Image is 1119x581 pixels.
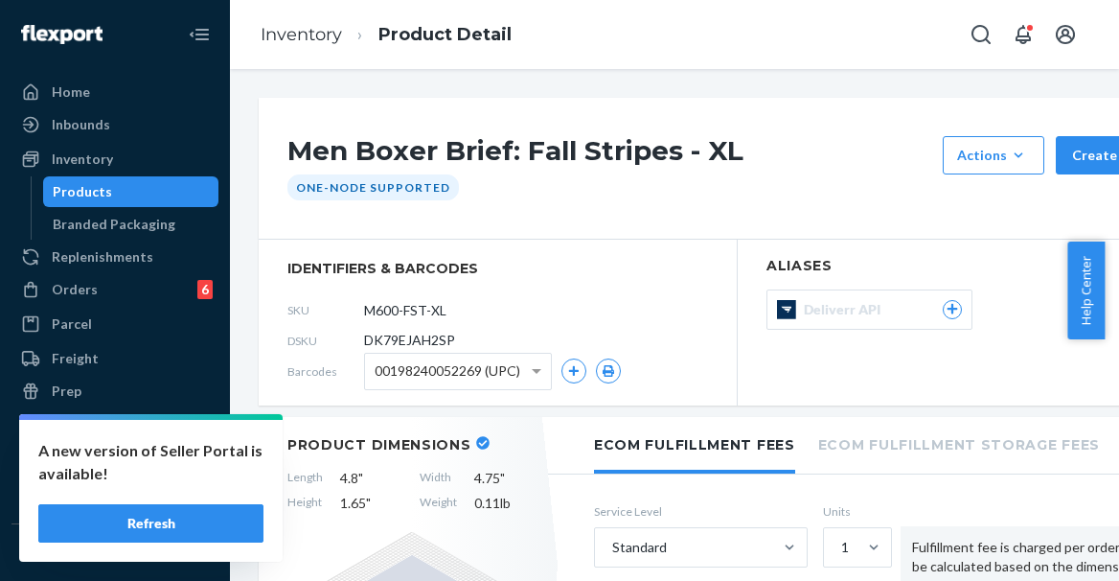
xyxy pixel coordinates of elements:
button: Help Center [1067,242,1105,339]
a: Parcel [11,309,218,339]
a: Inventory [11,144,218,174]
img: Flexport logo [21,25,103,44]
li: Ecom Fulfillment Storage Fees [818,417,1100,470]
ol: breadcrumbs [245,7,527,63]
div: Products [53,182,112,201]
h1: Men Boxer Brief: Fall Stripes - XL [287,136,933,174]
span: DK79EJAH2SP [364,331,455,350]
span: " [366,495,371,511]
span: Deliverr API [804,300,888,319]
button: Deliverr API [766,290,972,330]
button: Open notifications [1004,15,1042,54]
li: Ecom Fulfillment Fees [594,417,795,474]
span: identifiers & barcodes [287,259,708,278]
span: 00198240052269 (UPC) [375,355,520,387]
div: One-Node Supported [287,174,459,200]
label: Units [823,503,885,520]
span: " [500,470,505,486]
div: Inventory [52,150,113,169]
h2: Product Dimensions [287,436,471,453]
div: Replenishments [52,247,153,267]
button: Refresh [38,504,263,543]
span: 4.75 [474,469,537,488]
a: Reporting [11,443,218,474]
button: Actions [943,136,1044,174]
div: Standard [612,538,667,557]
div: 6 [197,280,213,299]
input: Standard [610,538,612,557]
a: Inventory [261,24,342,45]
a: Branded Packaging [43,209,219,240]
span: Height [287,494,323,513]
span: 4.8 [340,469,402,488]
a: Home [11,77,218,107]
a: Orders6 [11,274,218,305]
div: Inbounds [52,115,110,134]
a: Freight [11,343,218,374]
a: Product Detail [378,24,512,45]
span: Weight [420,494,457,513]
span: 0.11 lb [474,494,537,513]
div: Orders [52,280,98,299]
p: A new version of Seller Portal is available! [38,439,263,485]
a: Inbounds [11,109,218,140]
span: 1.65 [340,494,402,513]
label: Service Level [594,503,808,520]
button: Close Navigation [180,15,218,54]
a: Replenishments [11,242,218,272]
a: Billing [11,477,218,508]
div: Freight [52,349,99,368]
span: SKU [287,302,364,318]
span: Width [420,469,457,488]
span: Barcodes [287,363,364,380]
div: Branded Packaging [53,215,175,234]
span: Length [287,469,323,488]
input: 1 [839,538,841,557]
button: Open account menu [1046,15,1085,54]
span: " [358,470,363,486]
span: DSKU [287,333,364,349]
div: 1 [841,538,849,557]
div: Home [52,82,90,102]
button: Integrations [11,540,218,570]
div: Prep [52,382,81,401]
a: Products [43,176,219,207]
a: Prep [11,376,218,407]
div: Parcel [52,314,92,334]
a: Returns [11,408,218,439]
div: Actions [957,146,1030,165]
button: Open Search Box [962,15,1000,54]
